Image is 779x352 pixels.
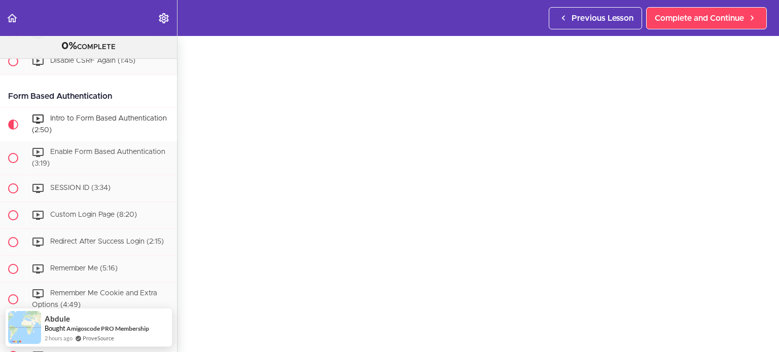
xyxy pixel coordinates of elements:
span: Enable Form Based Authentication (3:19) [32,148,165,167]
span: 0% [61,41,77,51]
svg: Back to course curriculum [6,12,18,24]
span: Previous Lesson [572,12,633,24]
span: Intro to Form Based Authentication (2:50) [32,115,167,134]
span: Abdule [45,315,70,323]
iframe: Video Player [198,31,759,346]
span: Complete and Continue [655,12,744,24]
span: Remember Me Cookie and Extra Options (4:49) [32,290,157,308]
a: Previous Lesson [549,7,642,29]
span: Disable CSRF Again (1:45) [50,58,135,65]
svg: Settings Menu [158,12,170,24]
a: Complete and Continue [646,7,767,29]
span: Remember Me (5:16) [50,265,118,272]
a: Amigoscode PRO Membership [66,324,149,333]
span: Custom Login Page (8:20) [50,211,137,218]
span: SESSION ID (3:34) [50,184,111,191]
div: COMPLETE [13,40,164,53]
a: ProveSource [83,334,114,342]
span: 2 hours ago [45,334,73,342]
img: provesource social proof notification image [8,311,41,344]
span: Redirect After Success Login (2:15) [50,238,164,245]
span: Bought [45,324,65,332]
